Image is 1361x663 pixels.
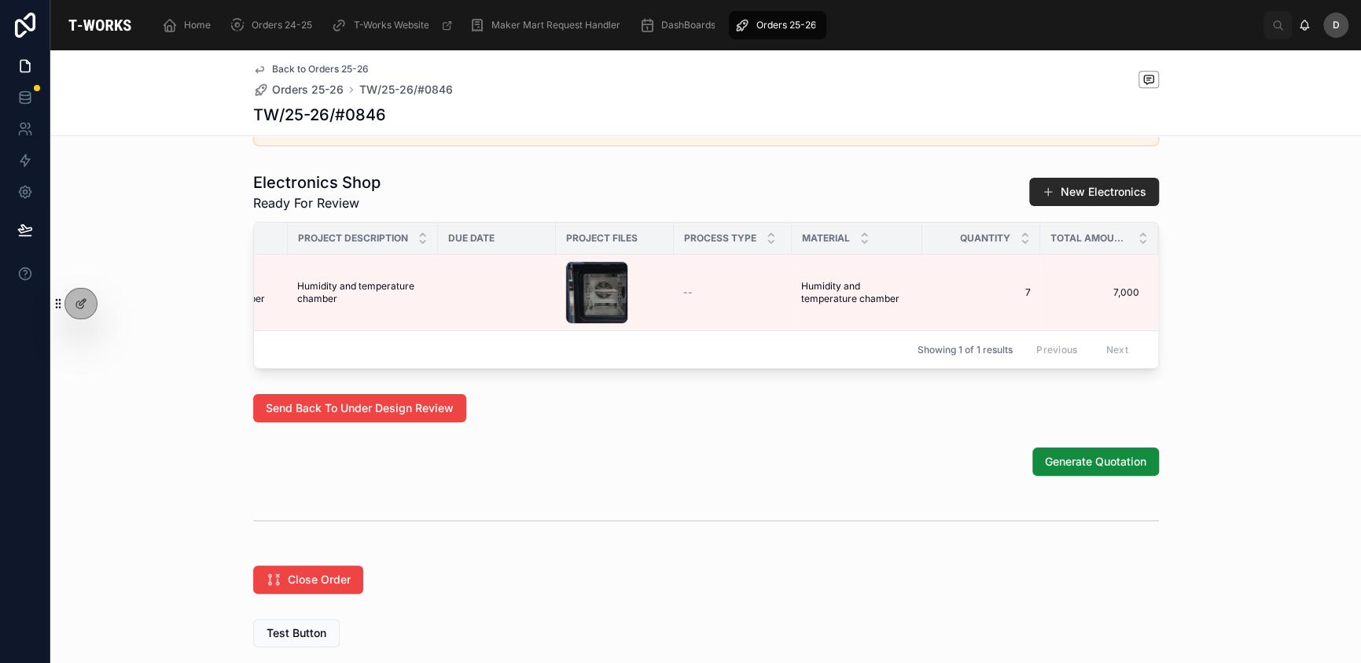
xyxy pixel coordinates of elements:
span: 7 [932,286,1031,299]
button: Generate Quotation [1032,448,1159,476]
span: Ready For Review [253,193,381,212]
span: Project Files [566,232,638,245]
a: Home [157,11,222,39]
button: New Electronics [1029,178,1159,206]
span: Back to Orders 25-26 [272,63,369,76]
span: 7,000 [1041,286,1139,299]
span: Material [802,232,850,245]
span: Total Amount Without GST [1050,232,1128,245]
span: Process Type [684,232,756,245]
span: T-Works Website [353,19,429,31]
span: Quantity [960,232,1010,245]
a: DashBoards [634,11,726,39]
a: Orders 25-26 [253,82,344,98]
button: Test Button [253,619,340,647]
a: Orders 24-25 [225,11,323,39]
span: Showing 1 of 1 results [918,344,1013,356]
span: -- [683,286,693,299]
a: Orders 25-26 [729,11,826,39]
a: Maker Mart Request Handler [464,11,631,39]
a: TW/25-26/#0846 [359,82,453,98]
span: Home [184,19,211,31]
span: Send Back To Under Design Review [266,400,454,416]
img: App logo [63,13,137,38]
span: Humidity and temperature chamber [801,280,913,305]
span: Test Button [267,625,326,641]
span: D [1333,19,1340,31]
span: Generate Quotation [1045,454,1146,470]
span: Due Date [448,232,495,245]
button: Close Order [253,565,363,594]
span: Humidity and temperature chamber [297,280,429,305]
span: DashBoards [660,19,715,31]
span: Project Description [298,232,408,245]
div: scrollable content [149,8,1264,42]
h1: TW/25-26/#0846 [253,104,386,126]
span: Maker Mart Request Handler [491,19,620,31]
span: Orders 25-26 [756,19,815,31]
span: Close Order [288,572,351,587]
span: Orders 24-25 [252,19,312,31]
span: Orders 25-26 [272,82,344,98]
a: Back to Orders 25-26 [253,63,369,76]
h1: Electronics Shop [253,171,381,193]
button: Send Back To Under Design Review [253,394,466,422]
a: T-Works Website [326,11,461,39]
